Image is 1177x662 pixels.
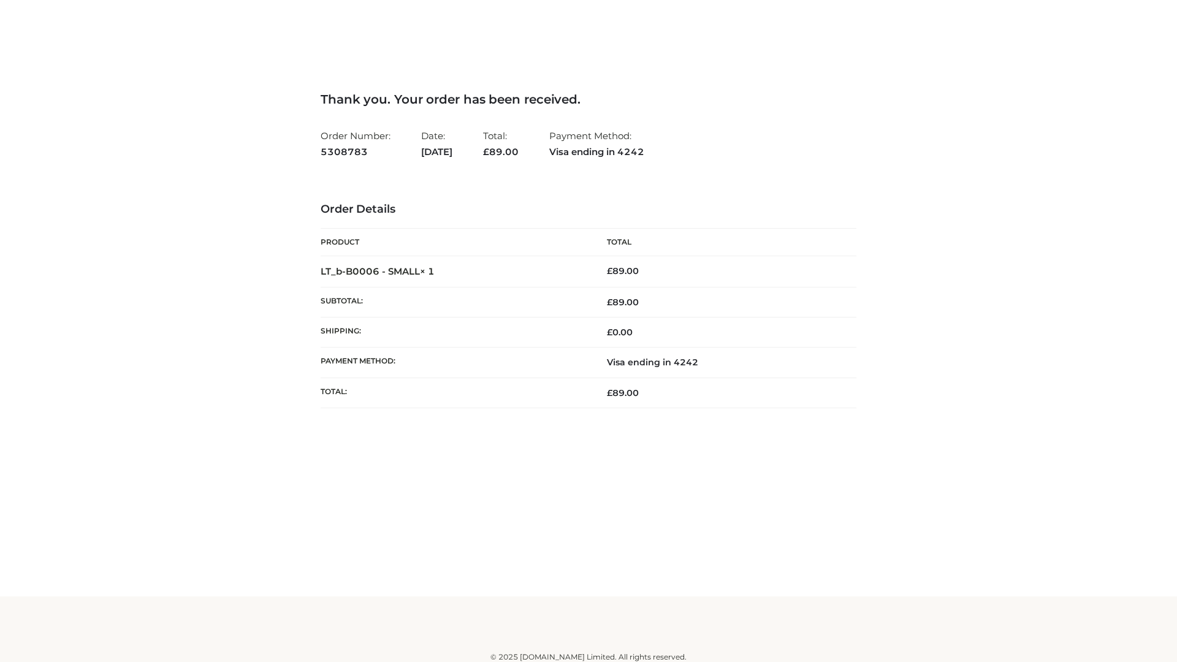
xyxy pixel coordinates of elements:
th: Total: [321,378,588,408]
span: £ [483,146,489,158]
li: Payment Method: [549,125,644,162]
th: Product [321,229,588,256]
span: £ [607,265,612,276]
span: £ [607,387,612,398]
li: Total: [483,125,519,162]
th: Total [588,229,856,256]
span: 89.00 [607,387,639,398]
span: £ [607,297,612,308]
strong: 5308783 [321,144,390,160]
h3: Order Details [321,203,856,216]
span: £ [607,327,612,338]
h3: Thank you. Your order has been received. [321,92,856,107]
strong: × 1 [420,265,435,277]
bdi: 0.00 [607,327,633,338]
span: 89.00 [607,297,639,308]
strong: LT_b-B0006 - SMALL [321,265,435,277]
li: Date: [421,125,452,162]
strong: Visa ending in 4242 [549,144,644,160]
strong: [DATE] [421,144,452,160]
th: Payment method: [321,348,588,378]
td: Visa ending in 4242 [588,348,856,378]
span: 89.00 [483,146,519,158]
th: Subtotal: [321,287,588,317]
li: Order Number: [321,125,390,162]
bdi: 89.00 [607,265,639,276]
th: Shipping: [321,318,588,348]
